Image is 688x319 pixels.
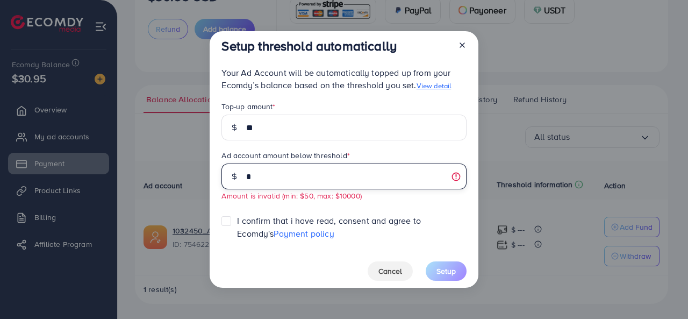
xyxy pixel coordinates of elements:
button: Setup [426,261,467,281]
label: Top-up amount [221,101,275,112]
small: Amount is invalid (min: $50, max: $10000) [221,190,362,201]
h3: Setup threshold automatically [221,38,397,54]
span: Cancel [378,266,402,277]
span: I confirm that i have read, consent and agree to Ecomdy's [237,215,466,239]
iframe: Chat [642,271,680,311]
span: Setup [436,266,456,277]
label: Ad account amount below threshold [221,150,349,161]
a: Payment policy [274,228,334,239]
span: Your Ad Account will be automatically topped up from your Ecomdy’s balance based on the threshold... [221,67,451,91]
button: Cancel [368,261,413,281]
a: View detail [417,81,451,90]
